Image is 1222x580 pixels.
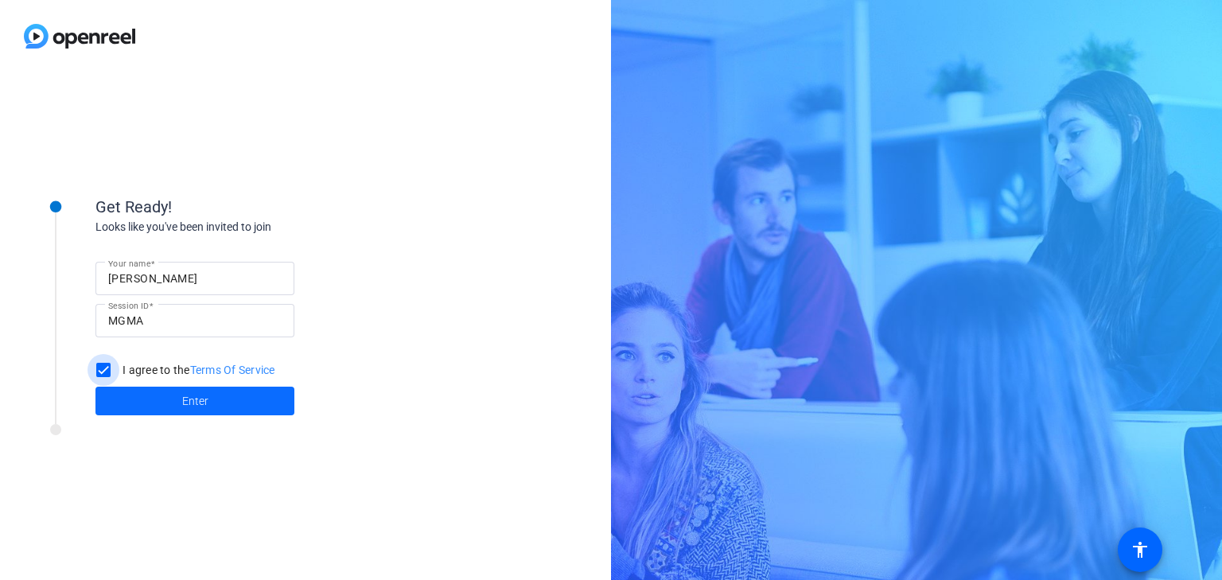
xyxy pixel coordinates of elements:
[95,387,294,415] button: Enter
[108,259,150,268] mat-label: Your name
[95,195,414,219] div: Get Ready!
[108,301,149,310] mat-label: Session ID
[182,393,208,410] span: Enter
[1131,540,1150,559] mat-icon: accessibility
[190,364,275,376] a: Terms Of Service
[95,219,414,236] div: Looks like you've been invited to join
[119,362,275,378] label: I agree to the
